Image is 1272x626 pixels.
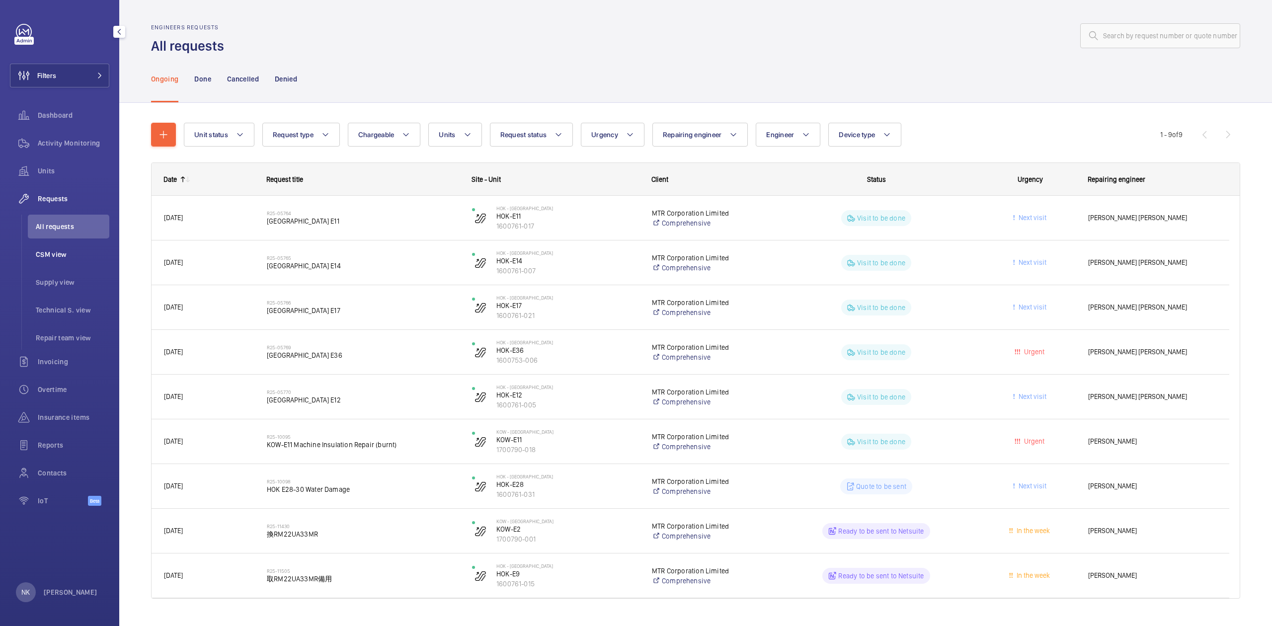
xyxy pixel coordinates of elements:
[267,344,459,350] h2: R25-05769
[151,24,230,31] h2: Engineers requests
[500,131,547,139] span: Request status
[267,395,459,405] span: [GEOGRAPHIC_DATA] E12
[496,429,639,435] p: KOW - [GEOGRAPHIC_DATA]
[1022,437,1044,445] span: Urgent
[262,123,340,147] button: Request type
[38,166,109,176] span: Units
[38,440,109,450] span: Reports
[267,210,459,216] h2: R25-05764
[857,437,905,447] p: Visit to be done
[857,258,905,268] p: Visit to be done
[267,261,459,271] span: [GEOGRAPHIC_DATA] E14
[652,576,767,586] a: Comprehensive
[475,570,486,582] img: escalator.svg
[1088,302,1217,313] span: [PERSON_NAME] [PERSON_NAME]
[439,131,455,139] span: Units
[1088,525,1217,537] span: [PERSON_NAME]
[496,355,639,365] p: 1600753-006
[496,311,639,320] p: 1600761-021
[36,305,109,315] span: Technical S. view
[38,385,109,394] span: Overtime
[857,303,905,313] p: Visit to be done
[1172,131,1179,139] span: of
[1088,391,1217,402] span: [PERSON_NAME] [PERSON_NAME]
[348,123,421,147] button: Chargeable
[1088,436,1217,447] span: [PERSON_NAME]
[1160,131,1183,138] span: 1 - 9 9
[267,478,459,484] h2: R25-10098
[1088,570,1217,581] span: [PERSON_NAME]
[267,440,459,450] span: KOW-E11 Machine Insulation Repair (burnt)
[227,74,259,84] p: Cancelled
[164,214,183,222] span: [DATE]
[267,306,459,315] span: [GEOGRAPHIC_DATA] E17
[496,384,639,390] p: HOK - [GEOGRAPHIC_DATA]
[1088,480,1217,492] span: [PERSON_NAME]
[21,587,30,597] p: NK
[44,587,97,597] p: [PERSON_NAME]
[496,301,639,311] p: HOK-E17
[496,473,639,479] p: HOK - [GEOGRAPHIC_DATA]
[38,468,109,478] span: Contacts
[267,568,459,574] h2: R25-11505
[857,347,905,357] p: Visit to be done
[651,175,668,183] span: Client
[472,175,501,183] span: Site - Unit
[36,222,109,232] span: All requests
[652,432,767,442] p: MTR Corporation Limited
[1088,346,1217,358] span: [PERSON_NAME] [PERSON_NAME]
[1088,212,1217,224] span: [PERSON_NAME] [PERSON_NAME]
[496,489,639,499] p: 1600761-031
[475,391,486,403] img: escalator.svg
[652,218,767,228] a: Comprehensive
[10,64,109,87] button: Filters
[496,205,639,211] p: HOK - [GEOGRAPHIC_DATA]
[496,563,639,569] p: HOK - [GEOGRAPHIC_DATA]
[652,298,767,308] p: MTR Corporation Limited
[496,221,639,231] p: 1600761-017
[1017,214,1046,222] span: Next visit
[867,175,886,183] span: Status
[151,74,178,84] p: Ongoing
[828,123,901,147] button: Device type
[652,208,767,218] p: MTR Corporation Limited
[839,131,875,139] span: Device type
[267,255,459,261] h2: R25-05765
[496,524,639,534] p: KOW-E2
[496,390,639,400] p: HOK-E12
[1015,527,1050,535] span: In the week
[857,392,905,402] p: Visit to be done
[1088,175,1145,183] span: Repairing engineer
[475,525,486,537] img: escalator.svg
[1088,257,1217,268] span: [PERSON_NAME] [PERSON_NAME]
[164,303,183,311] span: [DATE]
[652,531,767,541] a: Comprehensive
[766,131,794,139] span: Engineer
[496,256,639,266] p: HOK-E14
[164,392,183,400] span: [DATE]
[490,123,573,147] button: Request status
[652,476,767,486] p: MTR Corporation Limited
[652,566,767,576] p: MTR Corporation Limited
[475,302,486,313] img: escalator.svg
[756,123,820,147] button: Engineer
[1080,23,1240,48] input: Search by request number or quote number
[838,571,924,581] p: Ready to be sent to Netsuite
[581,123,644,147] button: Urgency
[1018,175,1043,183] span: Urgency
[496,295,639,301] p: HOK - [GEOGRAPHIC_DATA]
[184,123,254,147] button: Unit status
[266,175,303,183] span: Request title
[273,131,314,139] span: Request type
[88,496,101,506] span: Beta
[194,131,228,139] span: Unit status
[267,434,459,440] h2: R25-10095
[652,342,767,352] p: MTR Corporation Limited
[37,71,56,80] span: Filters
[1017,258,1046,266] span: Next visit
[496,339,639,345] p: HOK - [GEOGRAPHIC_DATA]
[267,350,459,360] span: [GEOGRAPHIC_DATA] E36
[36,333,109,343] span: Repair team view
[275,74,297,84] p: Denied
[857,213,905,223] p: Visit to be done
